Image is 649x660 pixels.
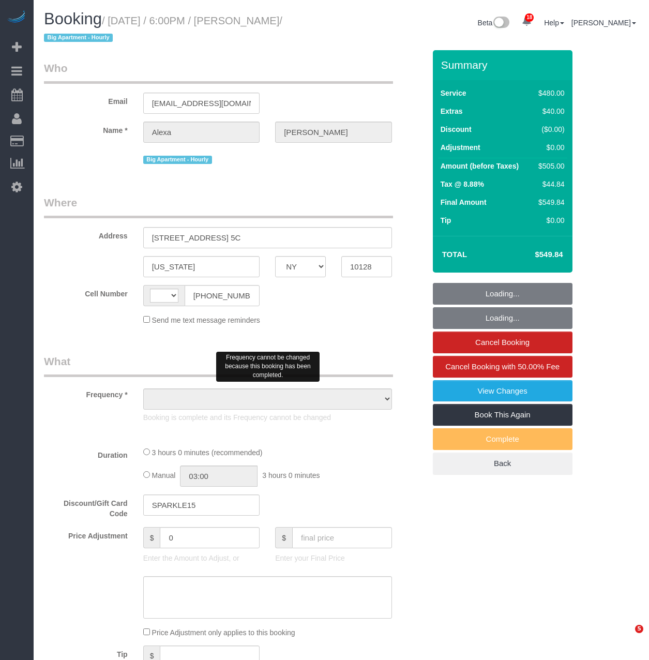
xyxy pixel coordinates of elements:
div: $480.00 [534,88,564,98]
a: Beta [478,19,510,27]
label: Extras [441,106,463,116]
a: Help [544,19,564,27]
label: Duration [36,446,135,460]
span: $ [143,527,160,548]
div: Frequency cannot be changed because this booking has been completed. [216,352,320,381]
input: final price [292,527,392,548]
p: Enter the Amount to Adjust, or [143,553,260,563]
label: Price Adjustment [36,527,135,541]
a: Book This Again [433,404,572,426]
label: Name * [36,122,135,136]
label: Final Amount [441,197,487,207]
p: Enter your Final Price [275,553,392,563]
input: First Name [143,122,260,143]
span: Manual [152,471,176,479]
label: Email [36,93,135,107]
span: Send me text message reminders [152,316,260,324]
label: Address [36,227,135,241]
div: $549.84 [534,197,564,207]
span: Price Adjustment only applies to this booking [152,628,295,637]
span: 18 [525,13,534,22]
input: Last Name [275,122,392,143]
span: Big Apartment - Hourly [143,156,212,164]
a: Cancel Booking with 50.00% Fee [433,356,572,378]
label: Adjustment [441,142,480,153]
a: Cancel Booking [433,332,572,353]
a: View Changes [433,380,572,402]
p: Booking is complete and its Frequency cannot be changed [143,412,392,423]
span: / [44,15,282,44]
span: 5 [635,625,643,633]
h3: Summary [441,59,567,71]
label: Tip [36,646,135,659]
label: Tax @ 8.88% [441,179,484,189]
img: Automaid Logo [6,10,27,25]
iframe: Intercom live chat [614,625,639,650]
span: 3 hours 0 minutes (recommended) [152,448,263,457]
legend: What [44,354,393,377]
input: City [143,256,260,277]
img: New interface [492,17,509,30]
input: Zip Code [341,256,392,277]
input: Cell Number [185,285,260,306]
span: Booking [44,10,102,28]
span: Cancel Booking with 50.00% Fee [445,362,560,371]
div: $0.00 [534,215,564,226]
label: Tip [441,215,451,226]
div: $40.00 [534,106,564,116]
a: [PERSON_NAME] [571,19,636,27]
label: Frequency * [36,386,135,400]
label: Cell Number [36,285,135,299]
strong: Total [442,250,467,259]
a: 18 [517,10,537,33]
div: $0.00 [534,142,564,153]
small: / [DATE] / 6:00PM / [PERSON_NAME] [44,15,282,44]
legend: Where [44,195,393,218]
label: Service [441,88,466,98]
a: Back [433,453,572,474]
div: $44.84 [534,179,564,189]
div: ($0.00) [534,124,564,134]
h4: $549.84 [504,250,563,259]
span: 3 hours 0 minutes [262,471,320,479]
label: Amount (before Taxes) [441,161,519,171]
input: Email [143,93,260,114]
span: Big Apartment - Hourly [44,34,113,42]
legend: Who [44,61,393,84]
label: Discount [441,124,472,134]
div: $505.00 [534,161,564,171]
label: Discount/Gift Card Code [36,494,135,519]
span: $ [275,527,292,548]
